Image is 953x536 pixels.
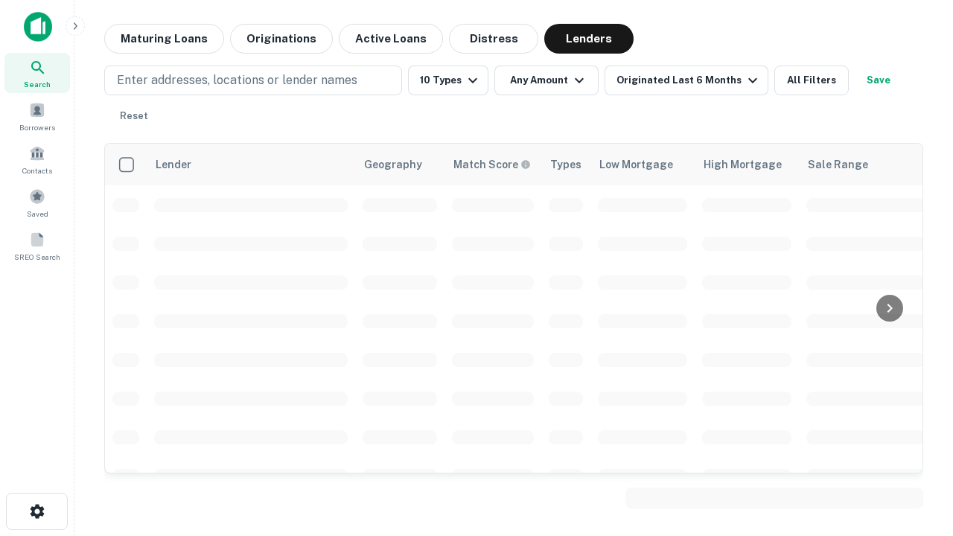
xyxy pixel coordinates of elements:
button: Enter addresses, locations or lender names [104,66,402,95]
button: 10 Types [408,66,488,95]
img: capitalize-icon.png [24,12,52,42]
div: Sale Range [808,156,868,173]
span: Borrowers [19,121,55,133]
th: Capitalize uses an advanced AI algorithm to match your search with the best lender. The match sco... [444,144,541,185]
button: Originations [230,24,333,54]
div: Types [550,156,581,173]
span: Search [24,78,51,90]
div: Geography [364,156,422,173]
button: Any Amount [494,66,599,95]
span: SREO Search [14,251,60,263]
span: Contacts [22,165,52,176]
a: Contacts [4,139,70,179]
button: Lenders [544,24,634,54]
h6: Match Score [453,156,528,173]
th: Types [541,144,590,185]
a: Search [4,53,70,93]
button: All Filters [774,66,849,95]
button: Maturing Loans [104,24,224,54]
iframe: Chat Widget [879,369,953,441]
span: Saved [27,208,48,220]
div: Originated Last 6 Months [616,71,762,89]
a: Saved [4,182,70,223]
th: Sale Range [799,144,933,185]
button: Save your search to get updates of matches that match your search criteria. [855,66,902,95]
th: High Mortgage [695,144,799,185]
div: Low Mortgage [599,156,673,173]
div: Capitalize uses an advanced AI algorithm to match your search with the best lender. The match sco... [453,156,531,173]
button: Distress [449,24,538,54]
button: Originated Last 6 Months [605,66,768,95]
th: Lender [147,144,355,185]
th: Geography [355,144,444,185]
button: Active Loans [339,24,443,54]
div: Lender [156,156,191,173]
p: Enter addresses, locations or lender names [117,71,357,89]
a: SREO Search [4,226,70,266]
button: Reset [110,101,158,131]
th: Low Mortgage [590,144,695,185]
div: High Mortgage [704,156,782,173]
a: Borrowers [4,96,70,136]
